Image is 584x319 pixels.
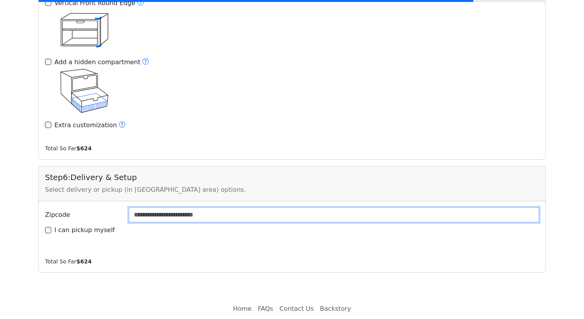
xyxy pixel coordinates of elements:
[45,173,539,182] h5: Step 6 : Delivery & Setup
[317,301,354,317] a: Backstory
[54,57,149,114] label: Add a hidden compartment
[45,185,539,195] div: Select delivery or pickup (in [GEOGRAPHIC_DATA] area) options.
[45,59,51,65] input: Add a hidden compartment
[276,301,317,317] a: Contact Us
[76,258,92,265] b: $ 624
[76,145,92,151] b: $ 624
[119,120,126,130] button: Extra customization
[45,122,51,128] input: Extra customization
[142,57,149,67] button: Add a hidden compartmentAdd a hidden compartment
[54,57,149,67] div: Add a hidden compartment
[45,145,92,151] small: Total So Far
[230,301,254,317] a: Home
[54,67,113,114] img: Add a hidden compartment
[54,120,126,130] label: Extra customization
[54,225,115,235] label: I can pickup myself
[45,258,92,265] small: Total So Far
[54,8,113,51] img: Vertical Front Round Edge
[45,227,51,233] input: I can pickup myself
[255,301,276,317] a: FAQs
[40,207,124,222] label: Zipcode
